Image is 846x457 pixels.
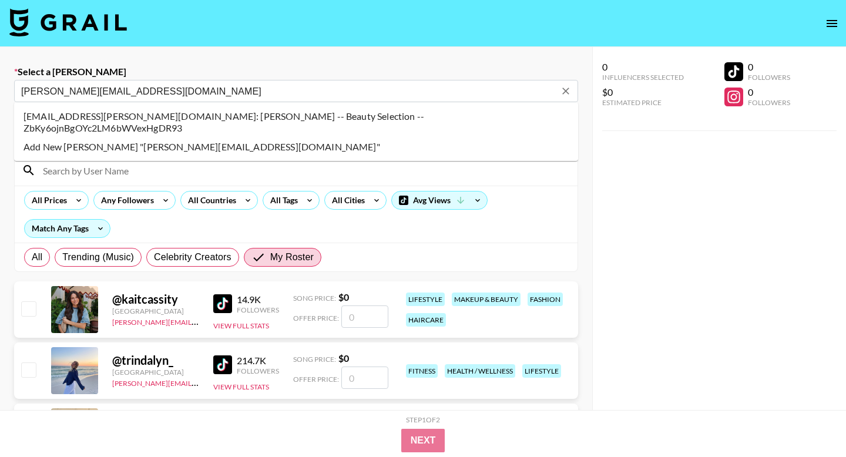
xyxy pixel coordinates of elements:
strong: $ 0 [338,291,349,303]
span: All [32,250,42,264]
img: Grail Talent [9,8,127,36]
img: TikTok [213,294,232,313]
button: Clear [558,83,574,99]
div: health / wellness [445,364,515,378]
span: Song Price: [293,294,336,303]
li: Add New [PERSON_NAME] "[PERSON_NAME][EMAIL_ADDRESS][DOMAIN_NAME]" [14,137,578,156]
div: lifestyle [406,293,445,306]
div: haircare [406,313,446,327]
div: Followers [748,98,790,107]
div: fitness [406,364,438,378]
span: My Roster [270,250,314,264]
div: Match Any Tags [25,220,110,237]
div: All Countries [181,191,239,209]
a: [PERSON_NAME][EMAIL_ADDRESS][PERSON_NAME][DOMAIN_NAME] [112,315,342,327]
span: Offer Price: [293,375,339,384]
input: Search by User Name [36,161,570,180]
button: View Full Stats [213,321,269,330]
li: [EMAIL_ADDRESS][PERSON_NAME][DOMAIN_NAME]: [PERSON_NAME] -- Beauty Selection -- ZbKy6ojnBgOYc2LM6... [14,107,578,137]
div: Avg Views [392,191,487,209]
div: Followers [748,73,790,82]
div: 214.7K [237,355,279,367]
div: 0 [602,61,684,73]
div: Followers [237,367,279,375]
div: All Tags [263,191,300,209]
div: lifestyle [522,364,561,378]
div: Followers [237,305,279,314]
div: Estimated Price [602,98,684,107]
button: open drawer [820,12,844,35]
label: Select a [PERSON_NAME] [14,66,578,78]
div: Step 1 of 2 [406,415,440,424]
div: 14.9K [237,294,279,305]
span: Song Price: [293,355,336,364]
div: $0 [602,86,684,98]
div: fashion [528,293,563,306]
div: @ kaitcassity [112,292,199,307]
button: View Full Stats [213,382,269,391]
input: 0 [341,305,388,328]
div: [GEOGRAPHIC_DATA] [112,307,199,315]
div: makeup & beauty [452,293,521,306]
div: All Cities [325,191,367,209]
div: 0 [748,61,790,73]
input: 0 [341,367,388,389]
div: [GEOGRAPHIC_DATA] [112,368,199,377]
div: 0 [748,86,790,98]
span: Offer Price: [293,314,339,322]
a: [PERSON_NAME][EMAIL_ADDRESS][PERSON_NAME][DOMAIN_NAME] [112,377,342,388]
div: Any Followers [94,191,156,209]
img: TikTok [213,355,232,374]
div: All Prices [25,191,69,209]
div: Influencers Selected [602,73,684,82]
strong: $ 0 [338,352,349,364]
button: Next [401,429,445,452]
span: Trending (Music) [62,250,134,264]
span: Celebrity Creators [154,250,231,264]
div: @ trindalyn_ [112,353,199,368]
